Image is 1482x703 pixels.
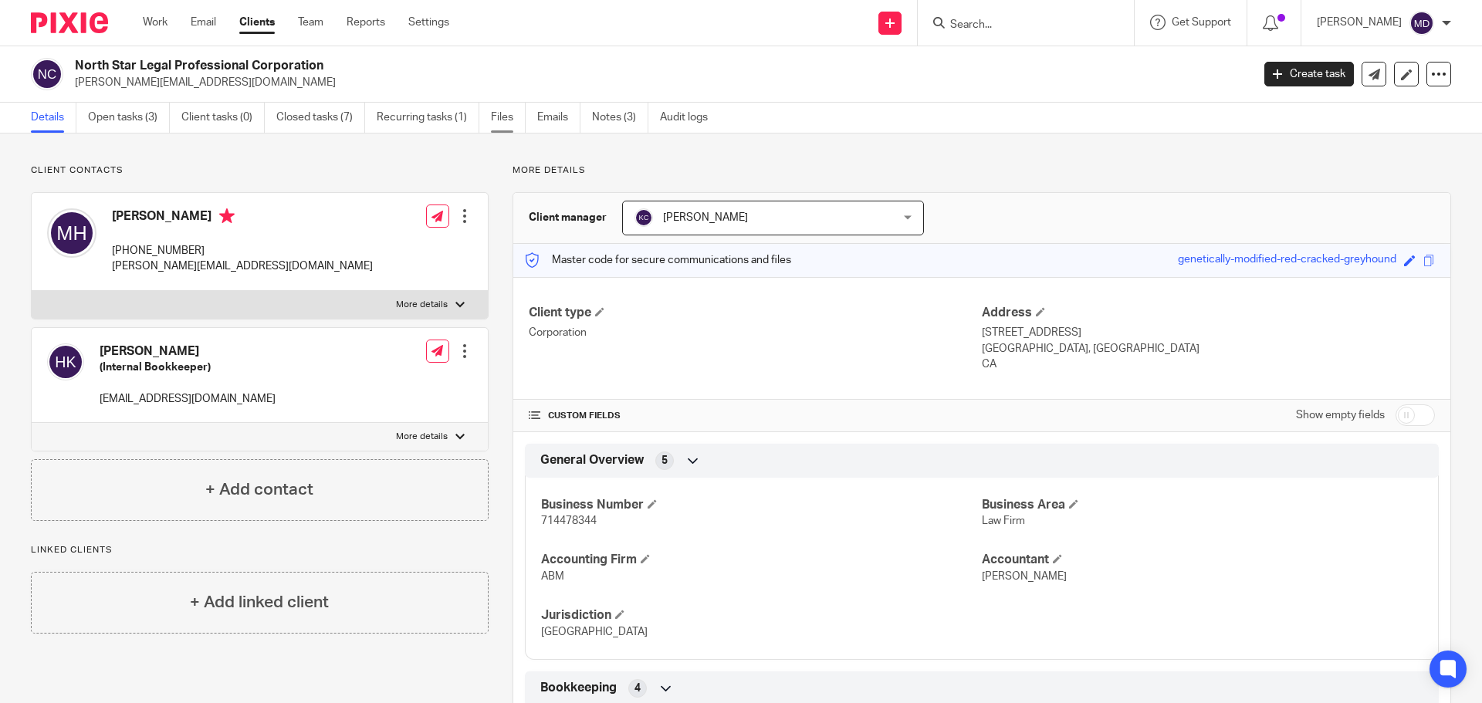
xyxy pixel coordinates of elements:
[982,497,1423,513] h4: Business Area
[239,15,275,30] a: Clients
[982,341,1435,357] p: [GEOGRAPHIC_DATA], [GEOGRAPHIC_DATA]
[541,607,982,624] h4: Jurisdiction
[529,410,982,422] h4: CUSTOM FIELDS
[396,299,448,311] p: More details
[982,552,1423,568] h4: Accountant
[1296,407,1385,423] label: Show empty fields
[525,252,791,268] p: Master code for secure communications and files
[31,544,489,556] p: Linked clients
[982,357,1435,372] p: CA
[100,391,276,407] p: [EMAIL_ADDRESS][DOMAIN_NAME]
[191,15,216,30] a: Email
[31,58,63,90] img: svg%3E
[634,208,653,227] img: svg%3E
[529,325,982,340] p: Corporation
[347,15,385,30] a: Reports
[181,103,265,133] a: Client tasks (0)
[112,259,373,274] p: [PERSON_NAME][EMAIL_ADDRESS][DOMAIN_NAME]
[31,103,76,133] a: Details
[634,681,641,696] span: 4
[205,478,313,502] h4: + Add contact
[660,103,719,133] a: Audit logs
[190,590,329,614] h4: + Add linked client
[100,343,276,360] h4: [PERSON_NAME]
[663,212,748,223] span: [PERSON_NAME]
[219,208,235,224] i: Primary
[47,343,84,380] img: svg%3E
[75,58,1008,74] h2: North Star Legal Professional Corporation
[592,103,648,133] a: Notes (3)
[982,571,1067,582] span: [PERSON_NAME]
[529,210,607,225] h3: Client manager
[75,75,1241,90] p: [PERSON_NAME][EMAIL_ADDRESS][DOMAIN_NAME]
[982,305,1435,321] h4: Address
[1172,17,1231,28] span: Get Support
[1264,62,1354,86] a: Create task
[949,19,1088,32] input: Search
[982,515,1025,526] span: Law Firm
[537,103,580,133] a: Emails
[513,164,1451,177] p: More details
[31,164,489,177] p: Client contacts
[408,15,449,30] a: Settings
[982,325,1435,340] p: [STREET_ADDRESS]
[491,103,526,133] a: Files
[1317,15,1402,30] p: [PERSON_NAME]
[88,103,170,133] a: Open tasks (3)
[112,243,373,259] p: [PHONE_NUMBER]
[541,627,648,637] span: [GEOGRAPHIC_DATA]
[377,103,479,133] a: Recurring tasks (1)
[47,208,96,258] img: svg%3E
[529,305,982,321] h4: Client type
[540,452,644,468] span: General Overview
[541,571,564,582] span: ABM
[143,15,167,30] a: Work
[1409,11,1434,35] img: svg%3E
[276,103,365,133] a: Closed tasks (7)
[1178,252,1396,269] div: genetically-modified-red-cracked-greyhound
[541,515,597,526] span: 714478344
[112,208,373,228] h4: [PERSON_NAME]
[298,15,323,30] a: Team
[541,497,982,513] h4: Business Number
[31,12,108,33] img: Pixie
[541,552,982,568] h4: Accounting Firm
[540,680,617,696] span: Bookkeeping
[396,431,448,443] p: More details
[100,360,276,375] h5: (Internal Bookkeeper)
[661,453,668,468] span: 5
